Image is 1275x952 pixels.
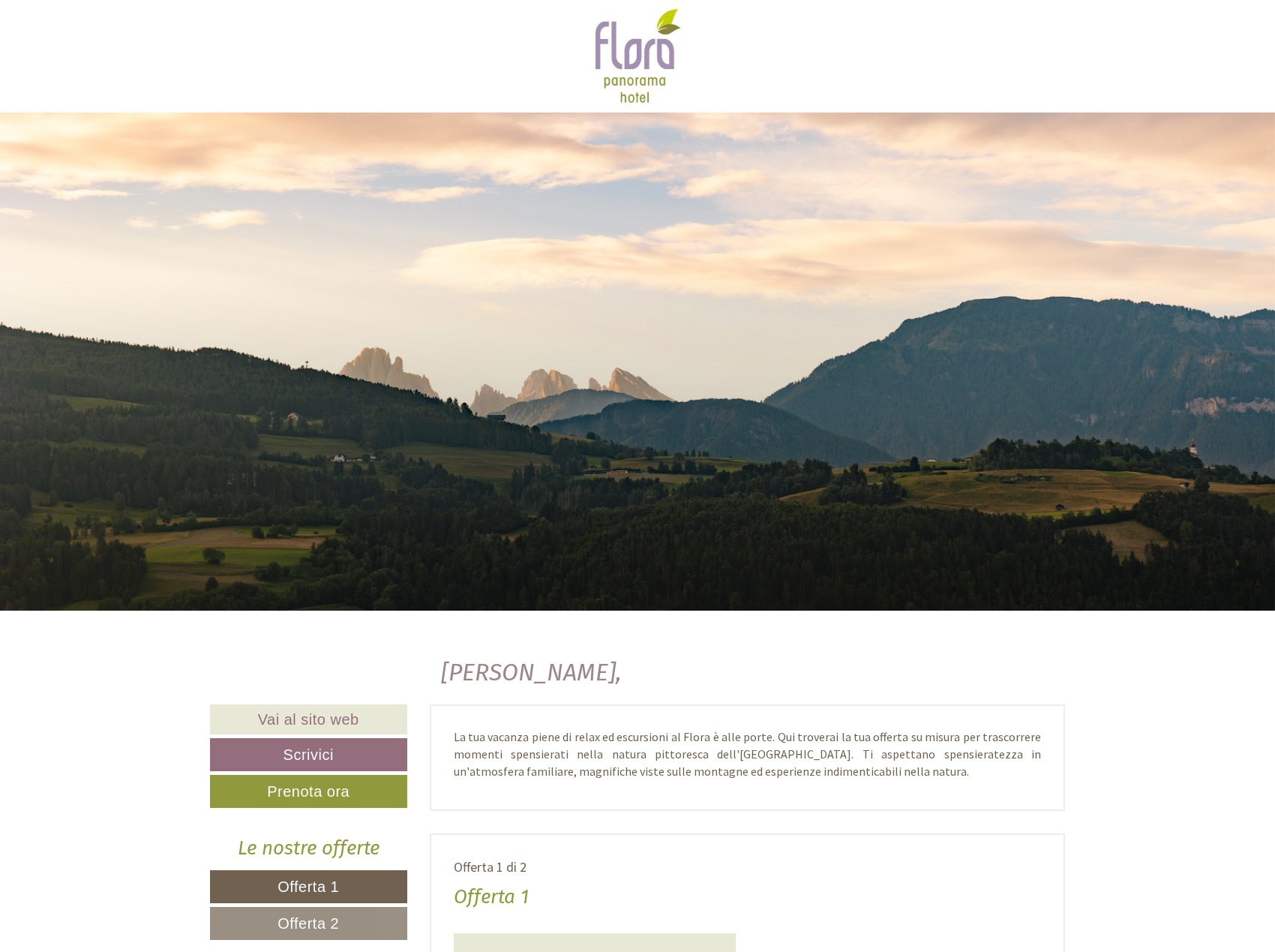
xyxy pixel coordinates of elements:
[454,883,529,911] div: Offerta 1
[454,728,1042,780] p: La tua vacanza piene di relax ed escursioni al Flora è alle porte. Qui troverai la tua offerta su...
[210,834,407,862] div: Le nostre offerte
[210,775,407,808] a: Prenota ora
[277,878,339,895] span: Offerta 1
[441,659,622,686] h1: [PERSON_NAME],
[210,738,407,771] a: Scrivici
[277,915,339,932] span: Offerta 2
[210,704,407,735] a: Vai al sito web
[454,858,526,875] span: Offerta 1 di 2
